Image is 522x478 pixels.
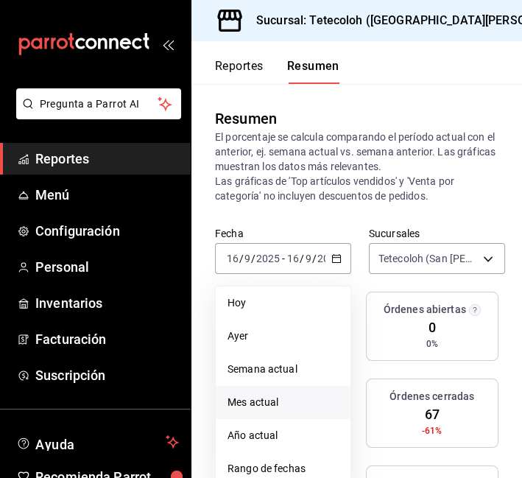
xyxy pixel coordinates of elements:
span: Rango de fechas [228,461,339,477]
button: open_drawer_menu [162,38,174,50]
p: El porcentaje se calcula comparando el período actual con el anterior, ej. semana actual vs. sema... [215,130,498,203]
span: - [282,253,285,264]
span: Inventarios [35,293,179,313]
span: Personal [35,257,179,277]
span: Configuración [35,221,179,241]
span: Mes actual [228,395,339,410]
span: Semana actual [228,362,339,377]
div: navigation tabs [215,59,339,84]
input: ---- [317,253,342,264]
input: -- [305,253,312,264]
span: 0% [426,337,438,351]
label: Fecha [215,228,351,239]
span: -61% [422,424,442,437]
div: Resumen [215,108,277,130]
input: ---- [255,253,281,264]
span: Menú [35,185,179,205]
span: Ayer [228,328,339,344]
span: 0 [428,317,436,337]
span: / [251,253,255,264]
span: / [312,253,317,264]
button: Pregunta a Parrot AI [16,88,181,119]
span: Hoy [228,295,339,311]
button: Reportes [215,59,264,84]
span: Facturación [35,329,179,349]
span: 67 [425,404,440,424]
input: -- [244,253,251,264]
input: -- [226,253,239,264]
span: Pregunta a Parrot AI [40,96,158,112]
a: Pregunta a Parrot AI [10,107,181,122]
h3: Órdenes abiertas [384,302,466,317]
span: / [300,253,304,264]
label: Sucursales [369,228,505,239]
span: Tetecoloh (San [PERSON_NAME]) [378,251,478,266]
input: -- [286,253,300,264]
span: Año actual [228,428,339,443]
h3: Órdenes cerradas [389,389,474,404]
button: Resumen [287,59,339,84]
span: / [239,253,244,264]
span: Suscripción [35,365,179,385]
span: Ayuda [35,433,160,451]
span: Reportes [35,149,179,169]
